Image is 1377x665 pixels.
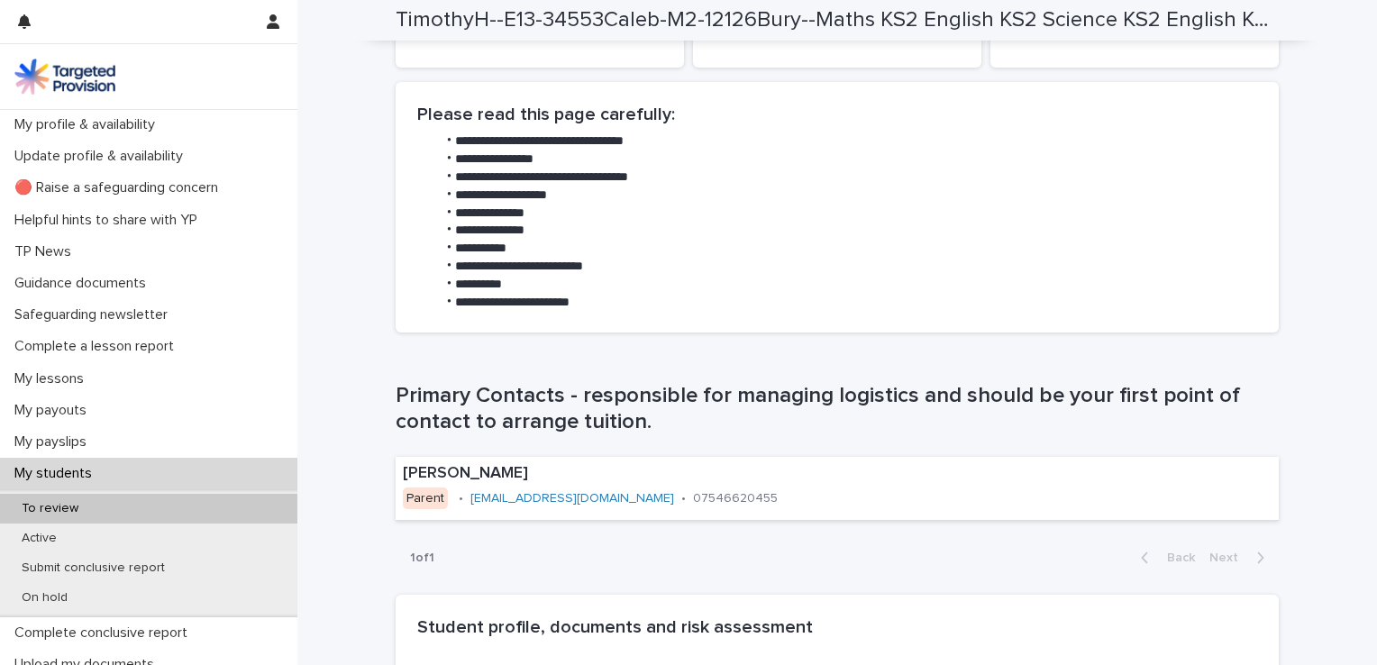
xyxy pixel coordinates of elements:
[7,624,202,642] p: Complete conclusive report
[7,212,212,229] p: Helpful hints to share with YP
[7,560,179,576] p: Submit conclusive report
[14,59,115,95] img: M5nRWzHhSzIhMunXDL62
[7,402,101,419] p: My payouts
[7,465,106,482] p: My students
[7,590,82,606] p: On hold
[7,338,188,355] p: Complete a lesson report
[403,464,903,484] p: [PERSON_NAME]
[1202,550,1279,566] button: Next
[1209,551,1249,564] span: Next
[1126,550,1202,566] button: Back
[7,179,233,196] p: 🔴 Raise a safeguarding concern
[7,148,197,165] p: Update profile & availability
[417,104,1257,125] h2: Please read this page carefully:
[470,492,674,505] a: [EMAIL_ADDRESS][DOMAIN_NAME]
[417,616,1257,638] h2: Student profile, documents and risk assessment
[7,306,182,323] p: Safeguarding newsletter
[459,491,463,506] p: •
[7,370,98,387] p: My lessons
[7,501,93,516] p: To review
[1156,551,1195,564] span: Back
[7,116,169,133] p: My profile & availability
[396,457,1279,521] a: [PERSON_NAME]Parent•[EMAIL_ADDRESS][DOMAIN_NAME]•07546620455
[693,492,778,505] a: 07546620455
[7,531,71,546] p: Active
[396,7,1272,33] h2: TimothyH--E13-34553Caleb-M2-12126Bury--Maths KS2 English KS2 Science KS2 English KS1 Maths KS1 Sc...
[396,383,1279,435] h1: Primary Contacts - responsible for managing logistics and should be your first point of contact t...
[7,433,101,451] p: My payslips
[7,275,160,292] p: Guidance documents
[396,536,449,580] p: 1 of 1
[7,243,86,260] p: TP News
[403,487,448,510] div: Parent
[681,491,686,506] p: •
